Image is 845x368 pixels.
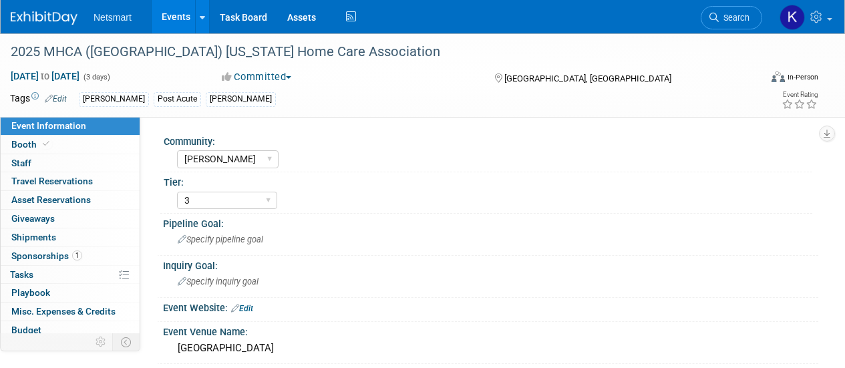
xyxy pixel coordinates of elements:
span: Search [719,13,749,23]
a: Shipments [1,228,140,246]
a: Giveaways [1,210,140,228]
span: Shipments [11,232,56,242]
span: Travel Reservations [11,176,93,186]
a: Playbook [1,284,140,302]
span: Booth [11,139,52,150]
div: Tier: [164,172,812,189]
span: Misc. Expenses & Credits [11,306,116,317]
span: Giveaways [11,213,55,224]
div: Event Rating [782,91,818,98]
span: Specify pipeline goal [178,234,263,244]
span: Staff [11,158,31,168]
td: Personalize Event Tab Strip [90,333,113,351]
a: Search [701,6,762,29]
span: Playbook [11,287,50,298]
a: Asset Reservations [1,191,140,209]
div: In-Person [787,72,818,82]
a: Booth [1,136,140,154]
img: Format-Inperson.png [772,71,785,82]
button: Committed [217,70,297,84]
div: Event Format [700,69,818,89]
span: Specify inquiry goal [178,277,259,287]
span: (3 days) [82,73,110,81]
a: Event Information [1,117,140,135]
a: Edit [231,304,253,313]
a: Sponsorships1 [1,247,140,265]
div: [GEOGRAPHIC_DATA] [173,338,808,359]
span: Budget [11,325,41,335]
span: Sponsorships [11,250,82,261]
span: Netsmart [94,12,132,23]
div: Post Acute [154,92,201,106]
a: Misc. Expenses & Credits [1,303,140,321]
span: Event Information [11,120,86,131]
a: Tasks [1,266,140,284]
span: Asset Reservations [11,194,91,205]
a: Edit [45,94,67,104]
div: Inquiry Goal: [163,256,818,272]
div: [PERSON_NAME] [206,92,276,106]
div: 2025 MHCA ([GEOGRAPHIC_DATA]) [US_STATE] Home Care Association [6,40,749,64]
span: Tasks [10,269,33,280]
a: Travel Reservations [1,172,140,190]
i: Booth reservation complete [43,140,49,148]
div: [PERSON_NAME] [79,92,149,106]
img: ExhibitDay [11,11,77,25]
span: [GEOGRAPHIC_DATA], [GEOGRAPHIC_DATA] [504,73,671,83]
div: Event Website: [163,298,818,315]
div: Event Venue Name: [163,322,818,339]
td: Tags [10,91,67,107]
a: Budget [1,321,140,339]
span: 1 [72,250,82,260]
span: to [39,71,51,81]
td: Toggle Event Tabs [113,333,140,351]
span: [DATE] [DATE] [10,70,80,82]
a: Staff [1,154,140,172]
div: Community: [164,132,812,148]
img: Kaitlyn Woicke [780,5,805,30]
div: Pipeline Goal: [163,214,818,230]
